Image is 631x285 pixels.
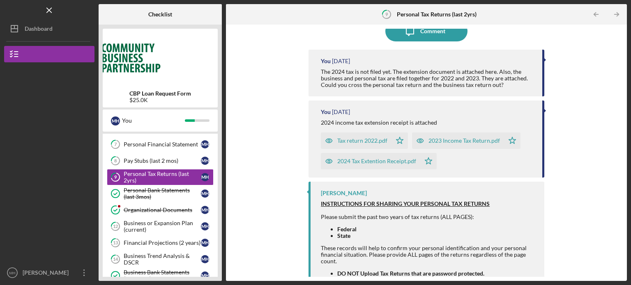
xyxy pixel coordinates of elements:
[4,21,94,37] button: Dashboard
[107,185,214,202] a: Personal Bank Statements (last 3mos)MH
[321,132,408,149] button: Tax return 2022.pdf
[385,11,388,17] tspan: 9
[107,235,214,251] a: 13Financial Projections (2 years)MH
[111,116,120,125] div: M H
[107,218,214,235] a: 12Business or Expansion Plan (current)MH
[107,169,214,185] a: 9Personal Tax Returns (last 2yrs)MH
[201,255,209,263] div: M H
[385,21,467,41] button: Comment
[129,97,191,103] div: $25.0K
[337,137,387,144] div: Tax return 2022.pdf
[321,153,437,169] button: 2024 Tax Extention Receipt.pdf
[124,171,201,184] div: Personal Tax Returns (last 2yrs)
[107,251,214,267] a: 14Business Trend Analysis & DSCRMH
[420,21,445,41] div: Comment
[103,33,218,82] img: Product logo
[321,214,536,220] div: Please submit the past two years of tax returns (ALL PAGES):
[201,173,209,181] div: M H
[4,264,94,281] button: MH[PERSON_NAME]
[321,200,490,207] span: INSTRUCTIONS FOR SHARING YOUR PERSONAL TAX RETURNS
[337,226,357,233] strong: Federal
[113,257,118,262] tspan: 14
[321,190,367,196] div: [PERSON_NAME]
[124,253,201,266] div: Business Trend Analysis & DSCR
[113,240,118,246] tspan: 13
[124,207,201,213] div: Organizational Documents
[321,119,437,126] div: 2024 income tax extension receipt is attached
[337,232,350,239] strong: State
[124,141,201,148] div: Personal Financial Statement
[114,175,117,180] tspan: 9
[337,270,484,277] strong: DO NOT Upload Tax Returns that are password protected.
[201,239,209,247] div: M H
[124,220,201,233] div: Business or Expansion Plan (current)
[321,58,331,64] div: You
[201,206,209,214] div: M H
[107,153,214,169] a: 8Pay Stubs (last 2 mos)MH
[201,271,209,280] div: M H
[332,58,350,64] time: 2025-08-07 04:21
[124,239,201,246] div: Financial Projections (2 years)
[107,202,214,218] a: Organizational DocumentsMH
[114,142,117,147] tspan: 7
[124,187,201,200] div: Personal Bank Statements (last 3mos)
[124,269,201,282] div: Business Bank Statements (last 3mos)
[412,132,520,149] button: 2023 Income Tax Return.pdf
[129,90,191,97] b: CBP Loan Request Form
[114,158,117,164] tspan: 8
[107,136,214,153] a: 7Personal Financial StatementMH
[321,68,534,88] div: The 2024 tax is not filed yet. The extension document is attached here. Also, the business and pe...
[113,224,118,229] tspan: 12
[25,21,53,39] div: Dashboard
[332,109,350,115] time: 2025-07-18 02:59
[107,267,214,284] a: Business Bank Statements (last 3mos)MH
[201,140,209,148] div: M H
[397,11,477,18] b: Personal Tax Returns (last 2yrs)
[21,264,74,283] div: [PERSON_NAME]
[428,137,500,144] div: 2023 Income Tax Return.pdf
[124,157,201,164] div: Pay Stubs (last 2 mos)
[321,245,536,264] div: These records will help to confirm your personal identification and your personal financial situa...
[148,11,172,18] b: Checklist
[9,271,16,275] text: MH
[201,222,209,230] div: M H
[201,189,209,198] div: M H
[122,114,185,128] div: You
[321,109,331,115] div: You
[337,158,416,164] div: 2024 Tax Extention Receipt.pdf
[201,157,209,165] div: M H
